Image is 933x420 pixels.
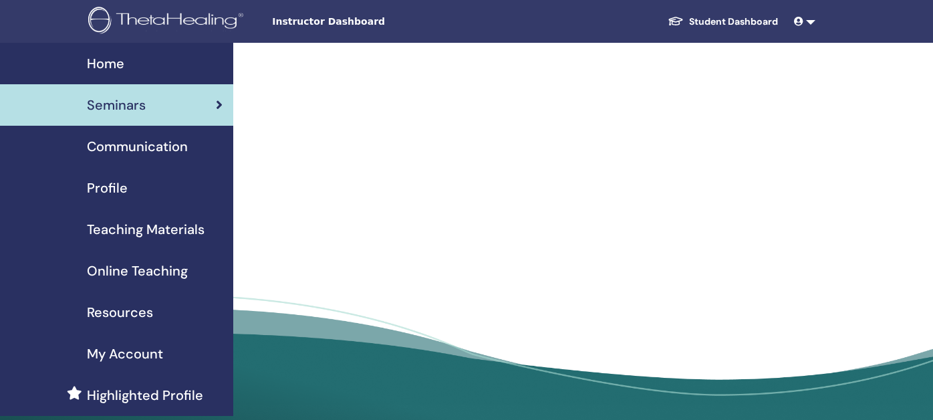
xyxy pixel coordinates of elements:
[87,344,163,364] span: My Account
[272,15,473,29] span: Instructor Dashboard
[668,15,684,27] img: graduation-cap-white.svg
[87,219,205,239] span: Teaching Materials
[87,136,188,156] span: Communication
[87,261,188,281] span: Online Teaching
[657,9,789,34] a: Student Dashboard
[87,54,124,74] span: Home
[88,7,248,37] img: logo.png
[87,385,203,405] span: Highlighted Profile
[87,178,128,198] span: Profile
[87,95,146,115] span: Seminars
[87,302,153,322] span: Resources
